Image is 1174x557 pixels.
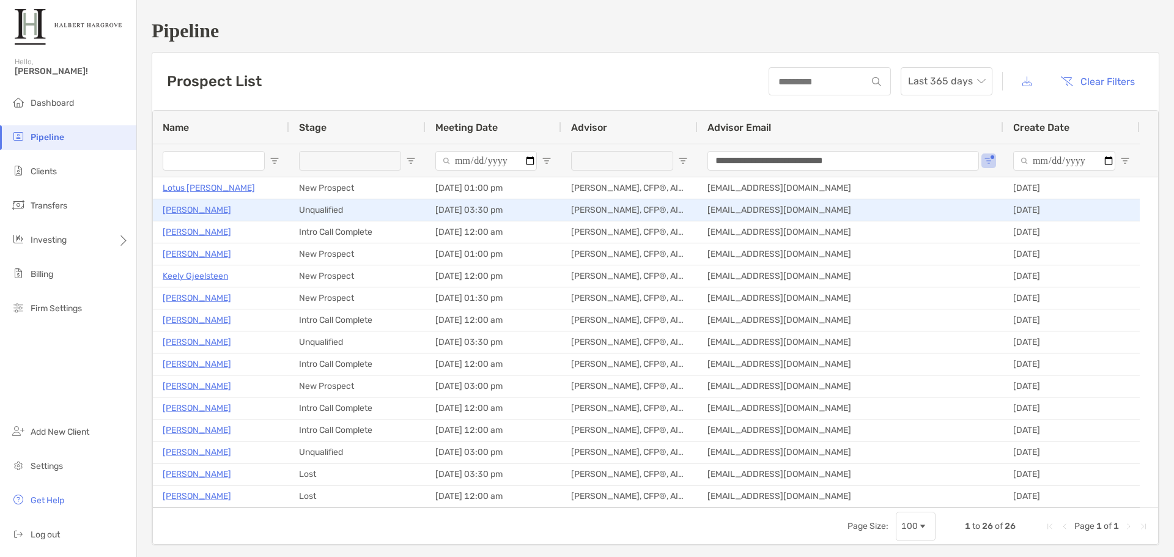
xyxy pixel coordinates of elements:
[1104,521,1112,531] span: of
[698,309,1003,331] div: [EMAIL_ADDRESS][DOMAIN_NAME]
[698,397,1003,419] div: [EMAIL_ADDRESS][DOMAIN_NAME]
[1051,68,1144,95] button: Clear Filters
[11,300,26,315] img: firm-settings icon
[698,265,1003,287] div: [EMAIL_ADDRESS][DOMAIN_NAME]
[167,73,262,90] h3: Prospect List
[289,287,426,309] div: New Prospect
[1120,156,1130,166] button: Open Filter Menu
[15,5,122,49] img: Zoe Logo
[698,287,1003,309] div: [EMAIL_ADDRESS][DOMAIN_NAME]
[31,98,74,108] span: Dashboard
[698,353,1003,375] div: [EMAIL_ADDRESS][DOMAIN_NAME]
[1003,419,1140,441] div: [DATE]
[426,221,561,243] div: [DATE] 12:00 am
[163,290,231,306] a: [PERSON_NAME]
[426,419,561,441] div: [DATE] 12:00 am
[707,151,979,171] input: Advisor Email Filter Input
[15,66,129,76] span: [PERSON_NAME]!
[698,485,1003,507] div: [EMAIL_ADDRESS][DOMAIN_NAME]
[426,177,561,199] div: [DATE] 01:00 pm
[561,485,698,507] div: [PERSON_NAME], CFP®, AIF®
[1003,397,1140,419] div: [DATE]
[561,221,698,243] div: [PERSON_NAME], CFP®, AIF®
[11,266,26,281] img: billing icon
[698,375,1003,397] div: [EMAIL_ADDRESS][DOMAIN_NAME]
[31,529,60,540] span: Log out
[31,427,89,437] span: Add New Client
[678,156,688,166] button: Open Filter Menu
[561,353,698,375] div: [PERSON_NAME], CFP®, AIF®
[289,375,426,397] div: New Prospect
[1003,243,1140,265] div: [DATE]
[698,177,1003,199] div: [EMAIL_ADDRESS][DOMAIN_NAME]
[426,243,561,265] div: [DATE] 01:00 pm
[163,467,231,482] a: [PERSON_NAME]
[163,268,228,284] a: Keely Gjeelsteen
[163,334,231,350] p: [PERSON_NAME]
[289,309,426,331] div: Intro Call Complete
[1003,309,1140,331] div: [DATE]
[561,331,698,353] div: [PERSON_NAME], CFP®, AIF®
[1003,221,1140,243] div: [DATE]
[1005,521,1016,531] span: 26
[901,521,918,531] div: 100
[289,221,426,243] div: Intro Call Complete
[289,441,426,463] div: Unqualified
[426,287,561,309] div: [DATE] 01:30 pm
[561,243,698,265] div: [PERSON_NAME], CFP®, AIF®
[1003,463,1140,485] div: [DATE]
[163,400,231,416] a: [PERSON_NAME]
[289,419,426,441] div: Intro Call Complete
[426,485,561,507] div: [DATE] 12:00 am
[163,356,231,372] p: [PERSON_NAME]
[163,122,189,133] span: Name
[1003,177,1140,199] div: [DATE]
[561,463,698,485] div: [PERSON_NAME], CFP®, AIF®
[163,202,231,218] a: [PERSON_NAME]
[289,397,426,419] div: Intro Call Complete
[31,269,53,279] span: Billing
[163,422,231,438] a: [PERSON_NAME]
[163,246,231,262] a: [PERSON_NAME]
[698,441,1003,463] div: [EMAIL_ADDRESS][DOMAIN_NAME]
[163,312,231,328] a: [PERSON_NAME]
[31,201,67,211] span: Transfers
[1003,375,1140,397] div: [DATE]
[1003,199,1140,221] div: [DATE]
[289,177,426,199] div: New Prospect
[561,375,698,397] div: [PERSON_NAME], CFP®, AIF®
[163,489,231,504] p: [PERSON_NAME]
[561,199,698,221] div: [PERSON_NAME], CFP®, AIF®
[1013,122,1069,133] span: Create Date
[163,180,255,196] a: Lotus [PERSON_NAME]
[1096,521,1102,531] span: 1
[561,419,698,441] div: [PERSON_NAME], CFP®, AIF®
[31,132,64,142] span: Pipeline
[11,492,26,507] img: get-help icon
[561,287,698,309] div: [PERSON_NAME], CFP®, AIF®
[163,378,231,394] a: [PERSON_NAME]
[995,521,1003,531] span: of
[31,235,67,245] span: Investing
[698,199,1003,221] div: [EMAIL_ADDRESS][DOMAIN_NAME]
[972,521,980,531] span: to
[289,331,426,353] div: Unqualified
[698,419,1003,441] div: [EMAIL_ADDRESS][DOMAIN_NAME]
[707,122,771,133] span: Advisor Email
[561,441,698,463] div: [PERSON_NAME], CFP®, AIF®
[1003,353,1140,375] div: [DATE]
[1060,522,1069,531] div: Previous Page
[299,122,327,133] span: Stage
[426,441,561,463] div: [DATE] 03:00 pm
[426,375,561,397] div: [DATE] 03:00 pm
[31,166,57,177] span: Clients
[163,444,231,460] a: [PERSON_NAME]
[289,199,426,221] div: Unqualified
[31,461,63,471] span: Settings
[406,156,416,166] button: Open Filter Menu
[1139,522,1148,531] div: Last Page
[426,463,561,485] div: [DATE] 03:30 pm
